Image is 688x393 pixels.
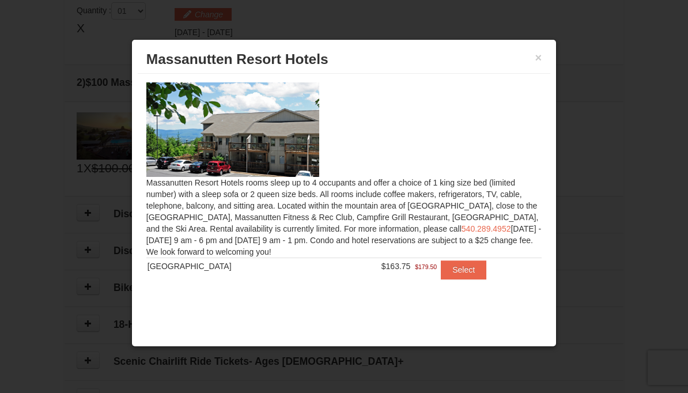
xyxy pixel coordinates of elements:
[138,74,550,302] div: Massanutten Resort Hotels rooms sleep up to 4 occupants and offer a choice of 1 king size bed (li...
[381,262,411,271] span: $163.75
[415,261,437,273] span: $179.50
[146,51,328,67] span: Massanutten Resort Hotels
[148,260,320,272] div: [GEOGRAPHIC_DATA]
[146,82,319,177] img: 19219026-1-e3b4ac8e.jpg
[462,224,511,233] a: 540.289.4952
[441,260,486,279] button: Select
[535,52,542,63] button: ×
